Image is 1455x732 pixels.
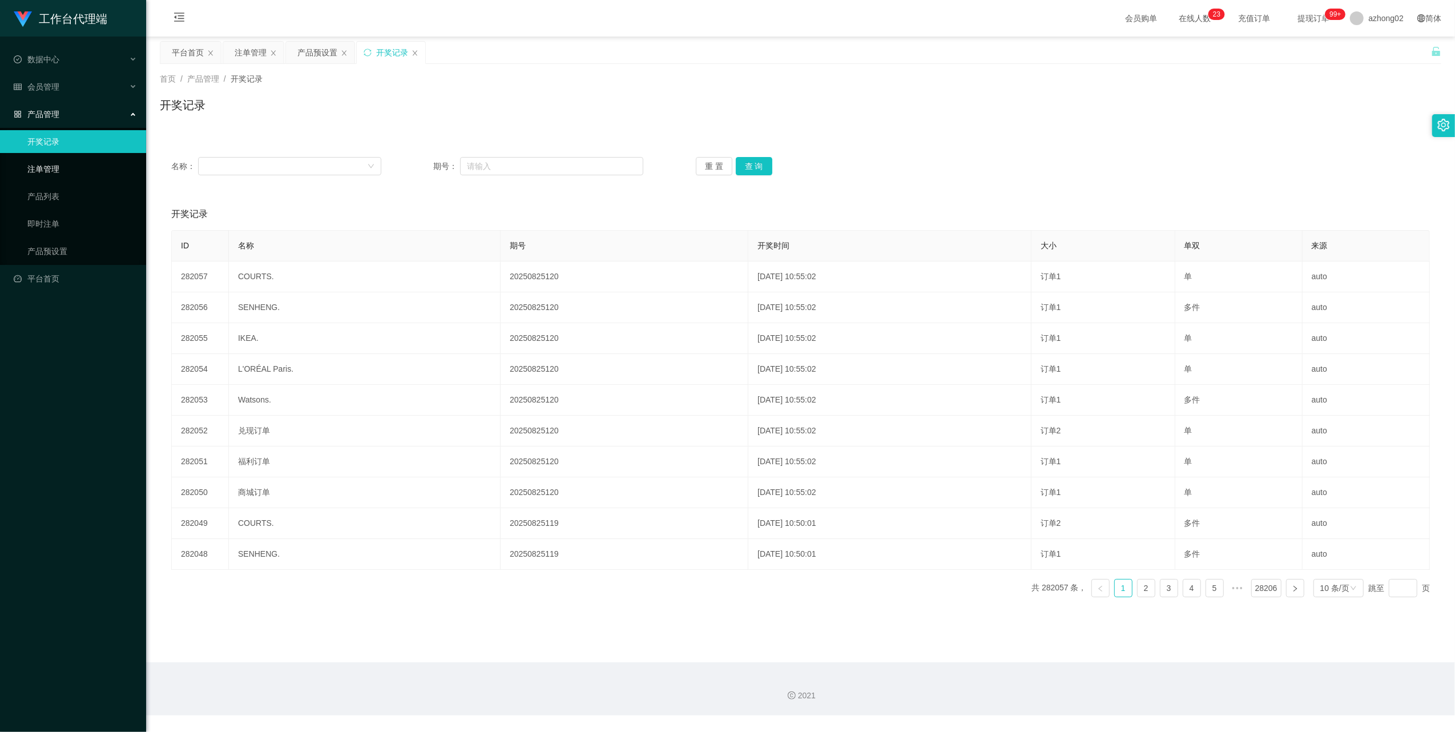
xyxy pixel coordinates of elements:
[1232,14,1276,22] span: 充值订单
[1303,323,1430,354] td: auto
[1303,477,1430,508] td: auto
[229,508,501,539] td: COURTS.
[1184,241,1200,250] span: 单双
[14,110,22,118] i: 图标: appstore-o
[1437,119,1450,131] i: 图标: setting
[27,240,137,263] a: 产品预设置
[1303,292,1430,323] td: auto
[160,1,199,37] i: 图标: menu-fold
[171,160,198,172] span: 名称：
[1252,580,1281,597] a: 28206
[181,241,189,250] span: ID
[172,262,229,292] td: 282057
[172,323,229,354] td: 282055
[1183,579,1201,597] li: 4
[1114,579,1132,597] li: 1
[1041,272,1061,281] span: 订单1
[1041,488,1061,497] span: 订单1
[187,74,219,83] span: 产品管理
[501,262,748,292] td: 20250825120
[172,416,229,447] td: 282052
[501,447,748,477] td: 20250825120
[1091,579,1110,597] li: 上一页
[1213,9,1217,20] p: 2
[231,74,263,83] span: 开奖记录
[1228,579,1247,597] li: 向后 5 页
[171,207,208,221] span: 开奖记录
[14,110,59,119] span: 产品管理
[229,447,501,477] td: 福利订单
[748,292,1031,323] td: [DATE] 10:55:02
[27,212,137,235] a: 即时注单
[501,477,748,508] td: 20250825120
[501,416,748,447] td: 20250825120
[155,690,1446,702] div: 2021
[1041,333,1061,343] span: 订单1
[238,241,254,250] span: 名称
[748,416,1031,447] td: [DATE] 10:55:02
[1184,457,1192,466] span: 单
[364,49,372,57] i: 图标: sync
[460,157,643,175] input: 请输入
[229,416,501,447] td: 兑现订单
[1312,241,1328,250] span: 来源
[748,508,1031,539] td: [DATE] 10:50:01
[510,241,526,250] span: 期号
[14,83,22,91] i: 图标: table
[235,42,267,63] div: 注单管理
[412,50,418,57] i: 图标: close
[1041,426,1061,435] span: 订单2
[172,354,229,385] td: 282054
[1184,272,1192,281] span: 单
[1031,579,1087,597] li: 共 282057 条，
[433,160,460,172] span: 期号：
[1041,549,1061,558] span: 订单1
[172,508,229,539] td: 282049
[14,267,137,290] a: 图标: dashboard平台首页
[1228,579,1247,597] span: •••
[1368,579,1430,597] div: 跳至 页
[748,262,1031,292] td: [DATE] 10:55:02
[748,447,1031,477] td: [DATE] 10:55:02
[1041,364,1061,373] span: 订单1
[757,241,789,250] span: 开奖时间
[1097,585,1104,592] i: 图标: left
[1041,241,1057,250] span: 大小
[1184,549,1200,558] span: 多件
[1208,9,1225,20] sup: 23
[1138,580,1155,597] a: 2
[1417,14,1425,22] i: 图标: global
[1303,416,1430,447] td: auto
[501,323,748,354] td: 20250825120
[1350,585,1357,593] i: 图标: down
[229,539,501,570] td: SENHENG.
[229,385,501,416] td: Watsons.
[1303,539,1430,570] td: auto
[1041,395,1061,404] span: 订单1
[1292,14,1335,22] span: 提现订单
[1184,488,1192,497] span: 单
[1173,14,1216,22] span: 在线人数
[160,96,205,114] h1: 开奖记录
[1303,262,1430,292] td: auto
[501,385,748,416] td: 20250825120
[229,262,501,292] td: COURTS.
[1325,9,1345,20] sup: 946
[1431,46,1441,57] i: 图标: unlock
[229,477,501,508] td: 商城订单
[1184,426,1192,435] span: 单
[368,163,374,171] i: 图标: down
[1303,508,1430,539] td: auto
[297,42,337,63] div: 产品预设置
[14,55,22,63] i: 图标: check-circle-o
[1206,580,1223,597] a: 5
[229,292,501,323] td: SENHENG.
[172,385,229,416] td: 282053
[27,158,137,180] a: 注单管理
[1115,580,1132,597] a: 1
[736,157,772,175] button: 查 询
[1183,580,1200,597] a: 4
[1184,395,1200,404] span: 多件
[172,477,229,508] td: 282050
[788,691,796,699] i: 图标: copyright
